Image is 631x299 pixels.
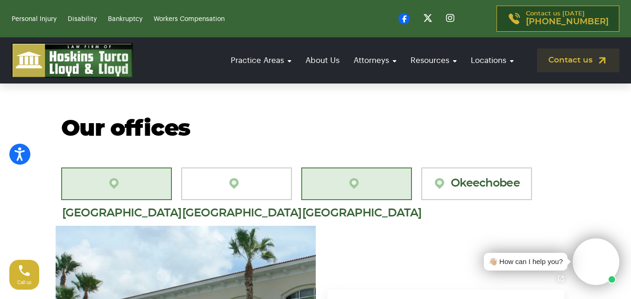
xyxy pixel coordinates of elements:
p: Contact us [DATE] [526,11,609,27]
a: Open chat [551,269,571,288]
a: [GEOGRAPHIC_DATA] [301,167,412,200]
span: Call us [17,280,32,285]
a: Personal Injury [12,16,57,22]
img: location [227,177,245,190]
a: [GEOGRAPHIC_DATA][PERSON_NAME] [61,167,172,200]
span: [PHONE_NUMBER] [526,17,609,27]
img: location [107,177,125,190]
a: Workers Compensation [154,16,225,22]
a: Resources [406,47,461,74]
div: 👋🏼 How can I help you? [489,257,563,267]
img: logo [12,43,133,78]
a: Locations [466,47,518,74]
a: Okeechobee [421,167,532,200]
a: About Us [301,47,344,74]
a: [GEOGRAPHIC_DATA][PERSON_NAME] [181,167,292,200]
a: Disability [68,16,97,22]
img: location [347,177,365,190]
img: location [433,177,451,190]
h2: Our offices [61,117,570,142]
a: Bankruptcy [108,16,142,22]
a: Contact us [537,49,619,72]
a: Contact us [DATE][PHONE_NUMBER] [496,6,619,32]
a: Attorneys [349,47,401,74]
a: Practice Areas [226,47,296,74]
